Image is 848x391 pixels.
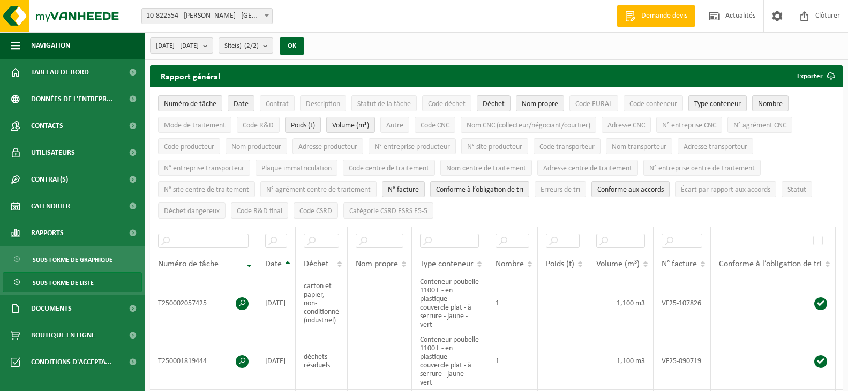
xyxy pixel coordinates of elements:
[226,138,287,154] button: Nom producteurNom producteur: Activate to sort
[356,260,398,268] span: Nom propre
[496,260,524,268] span: Nombre
[326,117,375,133] button: Volume (m³)Volume (m³): Activate to sort
[782,181,812,197] button: StatutStatut: Activate to sort
[158,202,226,219] button: Déchet dangereux : Activate to sort
[374,143,450,151] span: N° entreprise producteur
[446,164,526,172] span: Nom centre de traitement
[280,37,304,55] button: OK
[412,274,487,332] td: Conteneur poubelle 1100 L - en plastique - couvercle plat - à serrure - jaune - vert
[522,100,558,108] span: Nom propre
[357,100,411,108] span: Statut de la tâche
[164,164,244,172] span: N° entreprise transporteur
[304,260,328,268] span: Déchet
[164,143,214,151] span: Code producteur
[694,100,741,108] span: Type conteneur
[300,95,346,111] button: DescriptionDescription: Activate to sort
[266,100,289,108] span: Contrat
[602,117,651,133] button: Adresse CNCAdresse CNC: Activate to sort
[591,181,670,197] button: Conforme aux accords : Activate to sort
[516,95,564,111] button: Nom propreNom propre: Activate to sort
[440,160,532,176] button: Nom centre de traitementNom centre de traitement: Activate to sort
[428,100,466,108] span: Code déchet
[422,95,471,111] button: Code déchetCode déchet: Activate to sort
[546,260,574,268] span: Poids (t)
[244,42,259,49] count: (2/2)
[158,138,220,154] button: Code producteurCode producteur: Activate to sort
[607,122,645,130] span: Adresse CNC
[285,117,321,133] button: Poids (t)Poids (t): Activate to sort
[265,260,282,268] span: Date
[257,332,296,390] td: [DATE]
[298,143,357,151] span: Adresse producteur
[219,37,273,54] button: Site(s)(2/2)
[31,139,75,166] span: Utilisateurs
[228,95,254,111] button: DateDate: Activate to sort
[415,117,455,133] button: Code CNCCode CNC: Activate to sort
[3,249,142,269] a: Sous forme de graphique
[421,122,449,130] span: Code CNC
[430,181,529,197] button: Conforme à l’obligation de tri : Activate to sort
[675,181,776,197] button: Écart par rapport aux accordsÉcart par rapport aux accords: Activate to sort
[543,164,632,172] span: Adresse centre de traitement
[150,332,257,390] td: T250001819444
[156,38,199,54] span: [DATE] - [DATE]
[260,95,295,111] button: ContratContrat: Activate to sort
[349,207,427,215] span: Catégorie CSRD ESRS E5-5
[306,100,340,108] span: Description
[158,117,231,133] button: Mode de traitementMode de traitement: Activate to sort
[787,186,806,194] span: Statut
[31,32,70,59] span: Navigation
[257,274,296,332] td: [DATE]
[158,260,219,268] span: Numéro de tâche
[477,95,511,111] button: DéchetDéchet: Activate to sort
[158,160,250,176] button: N° entreprise transporteurN° entreprise transporteur: Activate to sort
[3,272,142,292] a: Sous forme de liste
[639,11,690,21] span: Demande devis
[231,143,281,151] span: Nom producteur
[487,274,538,332] td: 1
[142,9,272,24] span: 10-822554 - E.LECLERCQ - FLORIFFOUX
[380,117,409,133] button: AutreAutre: Activate to sort
[487,332,538,390] td: 1
[31,349,112,375] span: Conditions d'accepta...
[588,332,654,390] td: 1,100 m3
[662,260,697,268] span: N° facture
[752,95,789,111] button: NombreNombre: Activate to sort
[535,181,586,197] button: Erreurs de triErreurs de tri: Activate to sort
[343,202,433,219] button: Catégorie CSRD ESRS E5-5Catégorie CSRD ESRS E5-5: Activate to sort
[164,186,249,194] span: N° site centre de traitement
[617,5,695,27] a: Demande devis
[597,186,664,194] span: Conforme aux accords
[296,274,348,332] td: carton et papier, non-conditionné (industriel)
[436,186,523,194] span: Conforme à l’obligation de tri
[31,59,89,86] span: Tableau de bord
[164,100,216,108] span: Numéro de tâche
[343,160,435,176] button: Code centre de traitementCode centre de traitement: Activate to sort
[569,95,618,111] button: Code EURALCode EURAL: Activate to sort
[141,8,273,24] span: 10-822554 - E.LECLERCQ - FLORIFFOUX
[382,181,425,197] button: N° factureN° facture: Activate to sort
[31,112,63,139] span: Contacts
[539,143,595,151] span: Code transporteur
[150,274,257,332] td: T250002057425
[260,181,377,197] button: N° agrément centre de traitementN° agrément centre de traitement: Activate to sort
[31,295,72,322] span: Documents
[224,38,259,54] span: Site(s)
[654,332,711,390] td: VF25-090719
[643,160,761,176] button: N° entreprise centre de traitementN° entreprise centre de traitement: Activate to sort
[388,186,419,194] span: N° facture
[656,117,722,133] button: N° entreprise CNCN° entreprise CNC: Activate to sort
[31,166,68,193] span: Contrat(s)
[291,122,315,130] span: Poids (t)
[684,143,747,151] span: Adresse transporteur
[234,100,249,108] span: Date
[688,95,747,111] button: Type conteneurType conteneur: Activate to sort
[649,164,755,172] span: N° entreprise centre de traitement
[31,220,64,246] span: Rapports
[164,207,220,215] span: Déchet dangereux
[467,122,590,130] span: Nom CNC (collecteur/négociant/courtier)
[33,250,112,270] span: Sous forme de graphique
[654,274,711,332] td: VF25-107826
[596,260,640,268] span: Volume (m³)
[758,100,783,108] span: Nombre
